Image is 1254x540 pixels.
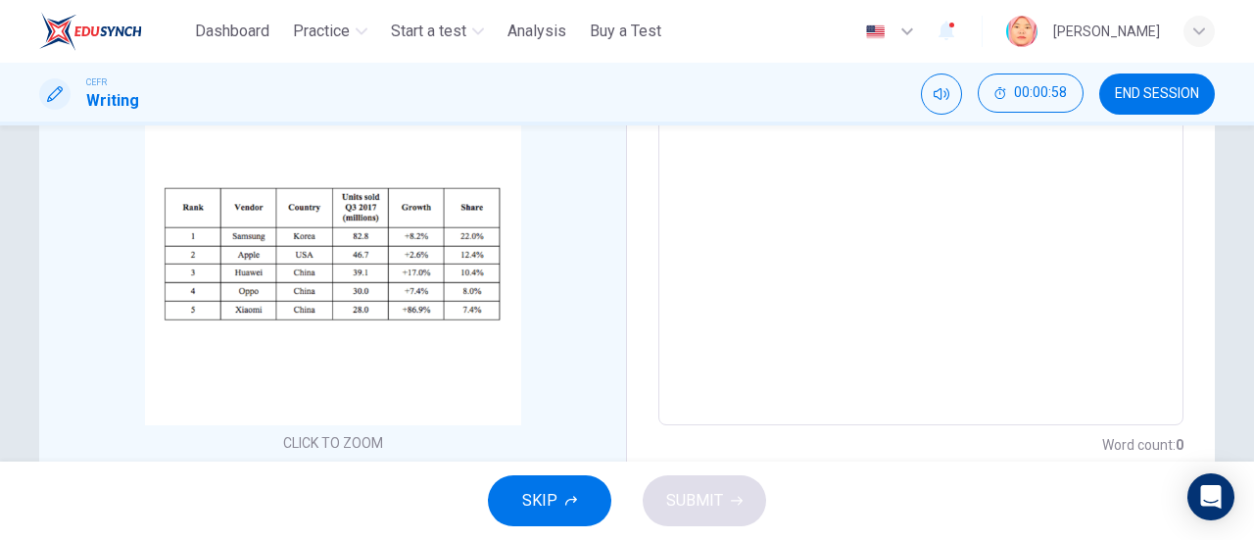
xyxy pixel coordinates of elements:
[1014,85,1067,101] span: 00:00:58
[522,487,557,515] span: SKIP
[39,12,187,51] a: ELTC logo
[582,14,669,49] button: Buy a Test
[195,20,269,43] span: Dashboard
[391,20,466,43] span: Start a test
[1102,433,1183,457] h6: Word count :
[1187,473,1234,520] div: Open Intercom Messenger
[285,14,375,49] button: Practice
[507,20,566,43] span: Analysis
[187,14,277,49] button: Dashboard
[1115,86,1199,102] span: END SESSION
[1176,437,1183,453] strong: 0
[293,20,350,43] span: Practice
[863,25,888,39] img: en
[500,14,574,49] button: Analysis
[488,475,611,526] button: SKIP
[978,74,1084,113] button: 00:00:58
[383,14,492,49] button: Start a test
[921,74,962,115] div: Mute
[86,89,139,113] h1: Writing
[1053,20,1160,43] div: [PERSON_NAME]
[590,20,661,43] span: Buy a Test
[978,74,1084,115] div: Hide
[1099,74,1215,115] button: END SESSION
[86,75,107,89] span: CEFR
[1006,16,1037,47] img: Profile picture
[39,12,142,51] img: ELTC logo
